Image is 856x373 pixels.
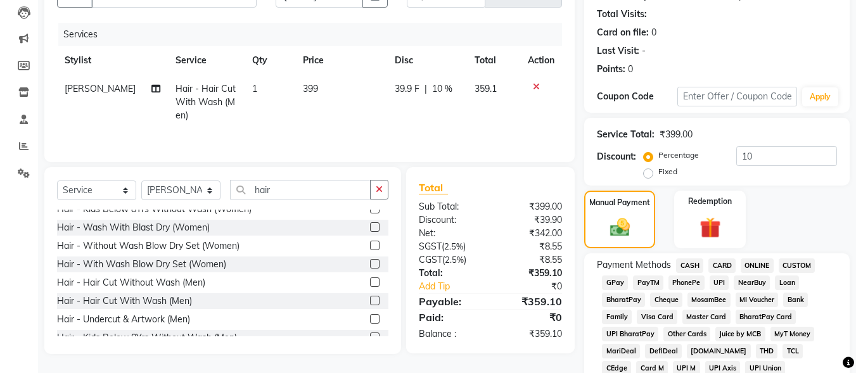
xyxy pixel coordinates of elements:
span: PayTM [633,275,663,290]
div: ₹0 [490,310,572,325]
div: ₹399.00 [490,200,572,213]
span: Visa Card [637,310,677,324]
th: Service [168,46,244,75]
span: CGST [419,254,442,265]
span: DefiDeal [645,344,682,358]
th: Disc [387,46,467,75]
div: Coupon Code [597,90,677,103]
span: CUSTOM [779,258,815,273]
span: Juice by MCB [715,327,765,341]
div: Total Visits: [597,8,647,21]
th: Qty [245,46,295,75]
div: Discount: [597,150,636,163]
label: Percentage [658,149,699,161]
div: ₹8.55 [490,253,572,267]
span: Total [419,181,448,194]
div: Card on file: [597,26,649,39]
div: ₹39.90 [490,213,572,227]
span: MariDeal [602,344,640,358]
img: _gift.svg [693,215,727,241]
span: MI Voucher [736,293,779,307]
span: Loan [775,275,799,290]
input: Search or Scan [230,180,371,199]
span: 359.1 [475,83,497,94]
th: Action [520,46,562,75]
div: Services [58,23,572,46]
span: 10 % [432,82,452,96]
div: ₹8.55 [490,240,572,253]
span: | [425,82,427,96]
span: NearBuy [734,275,770,290]
div: Hair - Undercut & Artwork (Men) [57,313,190,326]
span: BharatPay Card [736,310,796,324]
label: Fixed [658,166,677,177]
th: Stylist [57,46,168,75]
span: 1 [252,83,257,94]
th: Total [467,46,520,75]
div: Sub Total: [409,200,490,213]
div: ₹359.10 [490,267,572,280]
span: CARD [708,258,736,273]
span: Master Card [682,310,731,324]
div: ( ) [409,253,490,267]
span: Cheque [650,293,682,307]
div: Paid: [409,310,490,325]
span: UPI [710,275,729,290]
span: 399 [303,83,318,94]
span: SGST [419,241,442,252]
span: BharatPay [602,293,645,307]
input: Enter Offer / Coupon Code [677,87,797,106]
div: Hair - Hair Cut With Wash (Men) [57,294,192,308]
div: Service Total: [597,128,655,141]
div: ₹359.10 [490,327,572,341]
a: Add Tip [409,280,504,293]
div: 0 [628,63,633,76]
span: ONLINE [741,258,774,273]
span: 2.5% [444,241,463,251]
div: Hair - Kids Below 8Yrs Without Wash (Women) [57,203,252,216]
span: [DOMAIN_NAME] [687,344,751,358]
span: TCL [783,344,803,358]
div: Net: [409,227,490,240]
div: Hair - Hair Cut Without Wash (Men) [57,276,205,289]
div: Payable: [409,294,490,309]
span: 39.9 F [395,82,419,96]
span: UPI BharatPay [602,327,658,341]
div: Discount: [409,213,490,227]
span: CASH [676,258,703,273]
div: ₹359.10 [490,294,572,309]
span: Family [602,310,632,324]
img: _cash.svg [604,216,636,239]
span: 2.5% [445,255,464,265]
div: ₹0 [504,280,572,293]
div: ( ) [409,240,490,253]
div: - [642,44,646,58]
div: Hair - With Wash Blow Dry Set (Women) [57,258,226,271]
div: Total: [409,267,490,280]
div: Balance : [409,327,490,341]
label: Manual Payment [589,197,650,208]
div: Points: [597,63,625,76]
span: PhonePe [668,275,705,290]
div: Hair - Wash With Blast Dry (Women) [57,221,210,234]
span: Hair - Hair Cut With Wash (Men) [176,83,236,121]
th: Price [295,46,387,75]
button: Apply [802,87,838,106]
label: Redemption [688,196,732,207]
div: ₹399.00 [660,128,693,141]
span: GPay [602,275,628,290]
div: Hair - Kids Below 8Yrs Without Wash (Men) [57,331,237,345]
div: Hair - Without Wash Blow Dry Set (Women) [57,239,240,253]
span: THD [756,344,778,358]
div: 0 [651,26,656,39]
span: MosamBee [687,293,731,307]
span: [PERSON_NAME] [65,83,136,94]
span: MyT Money [770,327,815,341]
div: Last Visit: [597,44,639,58]
span: Payment Methods [597,258,671,272]
span: Other Cards [663,327,710,341]
div: ₹342.00 [490,227,572,240]
span: Bank [783,293,808,307]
